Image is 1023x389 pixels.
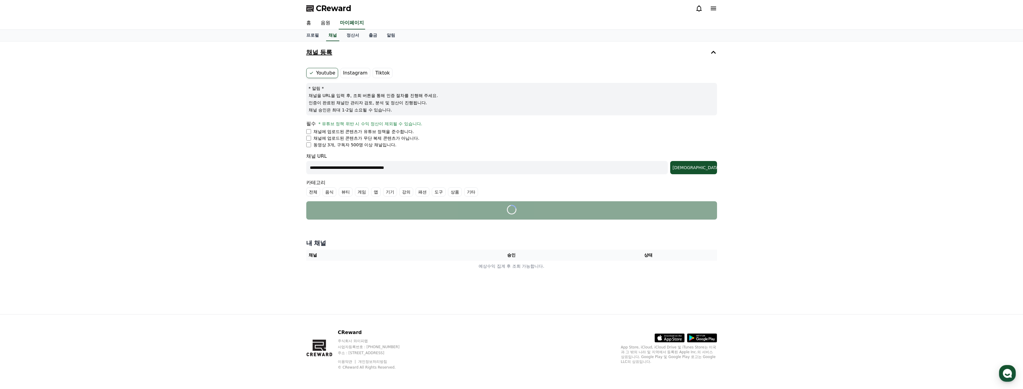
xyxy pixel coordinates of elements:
p: 채널에 업로드된 콘텐츠가 무단 복제 콘텐츠가 아닙니다. [313,135,419,141]
th: 채널 [306,250,443,261]
p: 인증이 완료된 채널만 관리자 검토, 분석 및 정산이 진행됩니다. [309,100,715,106]
label: Youtube [306,68,338,78]
label: 패션 [416,187,429,196]
h4: 내 채널 [306,239,717,247]
button: [DEMOGRAPHIC_DATA] [670,161,717,174]
p: CReward [338,329,411,336]
div: [DEMOGRAPHIC_DATA] [673,165,715,171]
a: 정산서 [342,30,364,41]
p: 주식회사 와이피랩 [338,339,411,343]
span: CReward [316,4,351,13]
a: 대화 [40,190,77,205]
span: 설정 [93,199,100,204]
label: 도구 [432,187,446,196]
label: 앱 [371,187,381,196]
label: 강의 [399,187,413,196]
label: 전체 [306,187,320,196]
a: 설정 [77,190,115,205]
label: 뷰티 [339,187,353,196]
th: 상태 [580,250,717,261]
a: 음원 [316,17,335,29]
p: 사업자등록번호 : [PHONE_NUMBER] [338,345,411,349]
p: 채널을 URL을 입력 후, 조회 버튼을 통해 인증 절차를 진행해 주세요. [309,93,715,99]
label: 음식 [322,187,336,196]
a: 프로필 [301,30,324,41]
td: 예상수익 집계 후 조회 가능합니다. [306,261,717,272]
label: 상품 [448,187,462,196]
button: 채널 등록 [304,44,719,61]
a: 출금 [364,30,382,41]
span: 홈 [19,199,23,204]
p: 채널 승인은 최대 1-2일 소요될 수 있습니다. [309,107,715,113]
a: 채널 [326,30,339,41]
p: © CReward All Rights Reserved. [338,365,411,370]
p: 채널에 업로드된 콘텐츠가 유튜브 정책을 준수합니다. [313,129,414,135]
label: Instagram [340,68,370,78]
div: 카테고리 [306,179,717,196]
p: 동영상 3개, 구독자 500명 이상 채널입니다. [313,142,397,148]
span: 대화 [55,200,62,205]
a: 개인정보처리방침 [358,360,387,364]
a: 마이페이지 [339,17,365,29]
a: 홈 [301,17,316,29]
label: Tiktok [373,68,392,78]
a: CReward [306,4,351,13]
span: * 유튜브 정책 위반 시 수익 정산이 제외될 수 있습니다. [319,121,422,126]
a: 이용약관 [338,360,357,364]
div: 채널 URL [306,153,717,174]
a: 홈 [2,190,40,205]
label: 게임 [355,187,369,196]
p: 주소 : [STREET_ADDRESS] [338,351,411,355]
span: 필수 [306,121,316,126]
th: 승인 [443,250,580,261]
label: 기타 [464,187,478,196]
label: 기기 [383,187,397,196]
h4: 채널 등록 [306,49,332,56]
a: 알림 [382,30,400,41]
p: App Store, iCloud, iCloud Drive 및 iTunes Store는 미국과 그 밖의 나라 및 지역에서 등록된 Apple Inc.의 서비스 상표입니다. Goo... [621,345,717,364]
